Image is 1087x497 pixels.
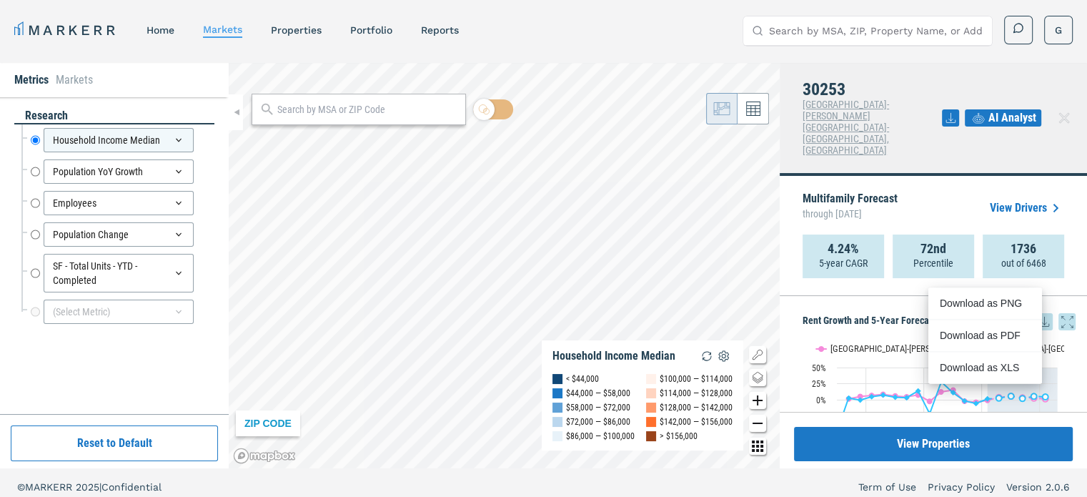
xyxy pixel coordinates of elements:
path: Friday, 28 Jun, 20:00, 4.67. 30253. [1043,394,1048,400]
svg: Interactive chart [803,330,1064,473]
button: Change style map button [749,369,766,386]
button: Zoom in map button [749,392,766,409]
p: Percentile [913,256,953,270]
div: Population YoY Growth [44,159,194,184]
a: Mapbox logo [233,448,296,464]
path: Friday, 28 Jun, 20:00, 2.84. 30253. [846,395,852,400]
span: 2025 | [76,481,101,493]
a: View Drivers [990,200,1064,217]
div: Download as PDF [940,328,1022,343]
button: Reset to Default [11,425,218,461]
a: reports [421,24,459,36]
path: Thursday, 28 Jun, 20:00, 3.46. 30253. [904,395,910,400]
a: Version 2.0.6 [1006,480,1070,494]
button: Show/Hide Legend Map Button [749,346,766,363]
path: Thursday, 28 Jun, 20:00, 5.58. 30253. [1031,393,1037,399]
button: AI Analyst [965,109,1041,127]
div: Download as PNG [928,287,1042,320]
p: out of 6468 [1001,256,1046,270]
path: Friday, 28 Jun, 20:00, -5.44. 30253. [973,400,979,406]
button: View Properties [794,427,1073,461]
path: Saturday, 28 Jun, 20:00, -0.21. 30253. [858,397,863,403]
text: 50% [812,363,826,373]
text: -25% [810,412,826,422]
a: Privacy Policy [928,480,995,494]
div: Household Income Median [552,349,675,363]
path: Monday, 28 Jun, 20:00, 28.06. 30253. [938,379,944,385]
div: $86,000 — $100,000 [566,429,635,443]
p: 5-year CAGR [819,256,868,270]
span: G [1055,23,1062,37]
div: $72,000 — $86,000 [566,415,630,429]
p: Multifamily Forecast [803,193,898,223]
a: MARKERR [14,20,118,40]
div: research [14,108,214,124]
div: Download as PNG [940,296,1022,310]
a: Portfolio [350,24,392,36]
img: Settings [715,348,733,365]
div: $100,000 — $114,000 [660,372,733,386]
div: ZIP CODE [236,410,300,436]
path: Sunday, 28 Jun, 20:00, 2.91. 30253. [996,395,1002,400]
div: Employees [44,191,194,215]
div: > $156,000 [660,429,698,443]
span: MARKERR [25,481,76,493]
button: G [1044,16,1073,44]
g: 30253, line 4 of 4 with 5 data points. [996,393,1048,401]
path: Wednesday, 28 Jun, 20:00, 4.15. 30253. [893,394,898,400]
div: Rent Growth and 5-Year Forecast. Highcharts interactive chart. [803,330,1076,473]
strong: 72nd [920,242,946,256]
canvas: Map [229,63,780,468]
span: Confidential [101,481,162,493]
span: AI Analyst [988,109,1036,127]
button: Zoom out map button [749,415,766,432]
span: [GEOGRAPHIC_DATA]-[PERSON_NAME][GEOGRAPHIC_DATA]-[GEOGRAPHIC_DATA], [GEOGRAPHIC_DATA] [803,99,889,156]
a: Term of Use [858,480,916,494]
path: Saturday, 28 Jun, 20:00, 1.61. 30253. [985,396,991,402]
div: Download as XLS [940,360,1022,375]
input: Search by MSA, ZIP, Property Name, or Address [769,16,983,45]
div: (Select Metric) [44,300,194,324]
li: Markets [56,72,93,89]
span: through [DATE] [803,205,898,223]
text: 0% [816,395,826,405]
path: Tuesday, 28 Jun, 20:00, 11.33. 30253. [950,390,956,395]
a: home [147,24,174,36]
path: Tuesday, 28 Jun, 20:00, 7.46. 30253. [880,392,886,398]
path: Sunday, 28 Jun, 20:00, 4.91. 30253. [869,394,875,400]
img: Reload Legend [698,348,715,365]
a: markets [203,24,242,35]
div: Download as XLS [928,352,1042,383]
div: $128,000 — $142,000 [660,400,733,415]
strong: 1736 [1011,242,1036,256]
div: < $44,000 [566,372,599,386]
div: Household Income Median [44,128,194,152]
h5: Rent Growth and 5-Year Forecast [803,313,1076,330]
div: Download as PDF [928,320,1042,352]
span: © [17,481,25,493]
div: SF - Total Units - YTD - Completed [44,254,194,292]
input: Search by MSA or ZIP Code [277,102,458,117]
div: $114,000 — $128,000 [660,386,733,400]
div: $142,000 — $156,000 [660,415,733,429]
strong: 4.24% [828,242,859,256]
text: 25% [812,379,826,389]
div: Population Change [44,222,194,247]
li: Metrics [14,72,49,89]
h4: 30253 [803,80,942,99]
path: Friday, 28 Jun, 20:00, 13.91. 30253. [915,388,921,393]
button: Other options map button [749,438,766,455]
path: Monday, 28 Jun, 20:00, 5.93. 30253. [1008,393,1014,399]
a: properties [271,24,322,36]
button: Show Atlanta-Sandy Springs-Roswell, GA [816,343,955,354]
path: Wednesday, 28 Jun, 20:00, -1.56. 30253. [962,398,968,403]
path: Wednesday, 28 Jun, 20:00, 2.19. 30253. [1020,395,1026,401]
div: $58,000 — $72,000 [566,400,630,415]
div: $44,000 — $58,000 [566,386,630,400]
